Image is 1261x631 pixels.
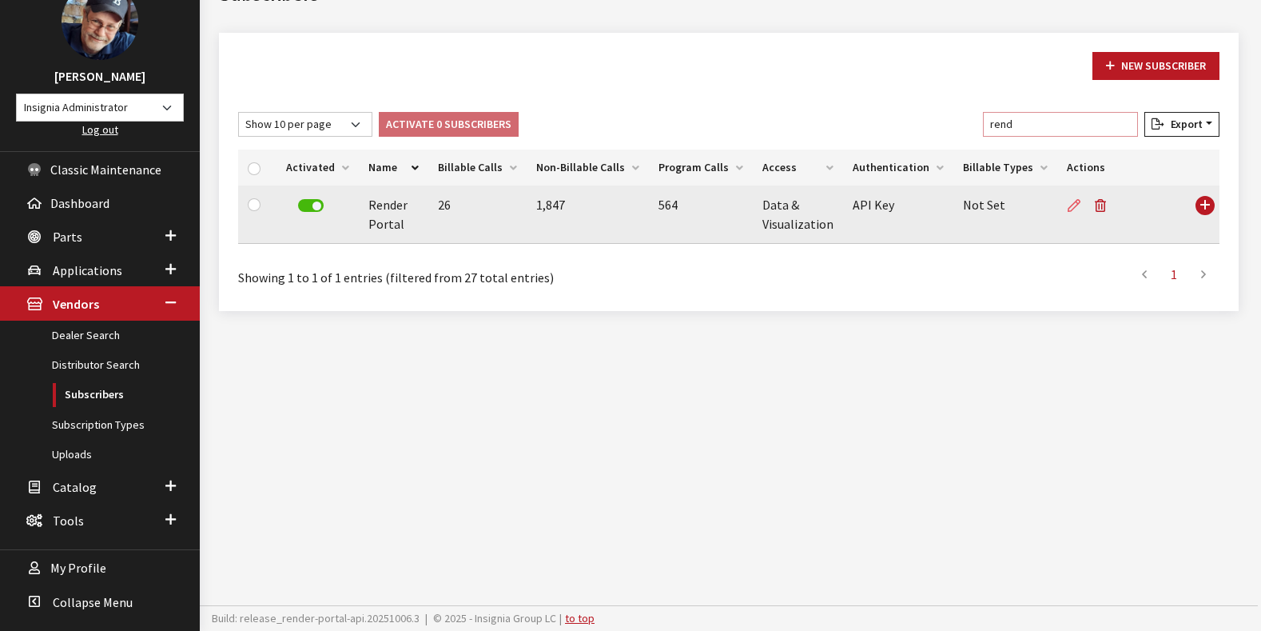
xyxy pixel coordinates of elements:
[843,150,953,186] th: Authentication: activate to sort column ascending
[433,611,556,625] span: © 2025 - Insignia Group LC
[276,150,359,186] th: Activated: activate to sort column ascending
[753,150,843,186] th: Access: activate to sort column ascending
[238,257,636,287] div: Showing 1 to 1 of 1 entries (filtered from 27 total entries)
[843,186,953,244] td: API Key
[53,229,82,245] span: Parts
[1092,52,1219,80] a: New Subscriber
[212,611,420,625] span: Build: release_render-portal-api.20251006.3
[565,611,595,625] a: to top
[953,186,1057,244] td: Not Set
[753,186,843,244] td: Data & Visualization
[53,297,99,313] span: Vendors
[1184,186,1219,244] td: Use Enter key to show more/less
[53,262,122,278] span: Applications
[16,66,184,86] h3: [PERSON_NAME]
[359,150,428,186] th: Name: activate to sort column descending
[953,150,1057,186] th: Billable Types: activate to sort column ascending
[1067,186,1088,226] a: Edit Subscriber
[983,112,1138,137] input: Filter table results
[649,186,753,244] td: 564
[298,199,324,212] label: Deactivate Subscriber
[428,150,527,186] th: Billable Calls: activate to sort column ascending
[428,186,527,244] td: 26
[649,150,753,186] th: Program Calls: activate to sort column ascending
[1144,112,1219,137] button: Export
[82,122,118,137] a: Log out
[1164,117,1203,131] span: Export
[50,195,109,211] span: Dashboard
[559,611,562,625] span: |
[50,162,161,178] span: Classic Maintenance
[1057,150,1184,186] th: Actions
[1088,186,1120,226] button: Delete Subscriber
[359,186,428,244] td: Render Portal
[527,150,649,186] th: Non-Billable Calls: activate to sort column ascending
[53,594,133,610] span: Collapse Menu
[527,186,649,244] td: 1,847
[53,513,84,529] span: Tools
[1160,258,1188,290] a: 1
[425,611,428,625] span: |
[50,561,106,577] span: My Profile
[53,479,97,495] span: Catalog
